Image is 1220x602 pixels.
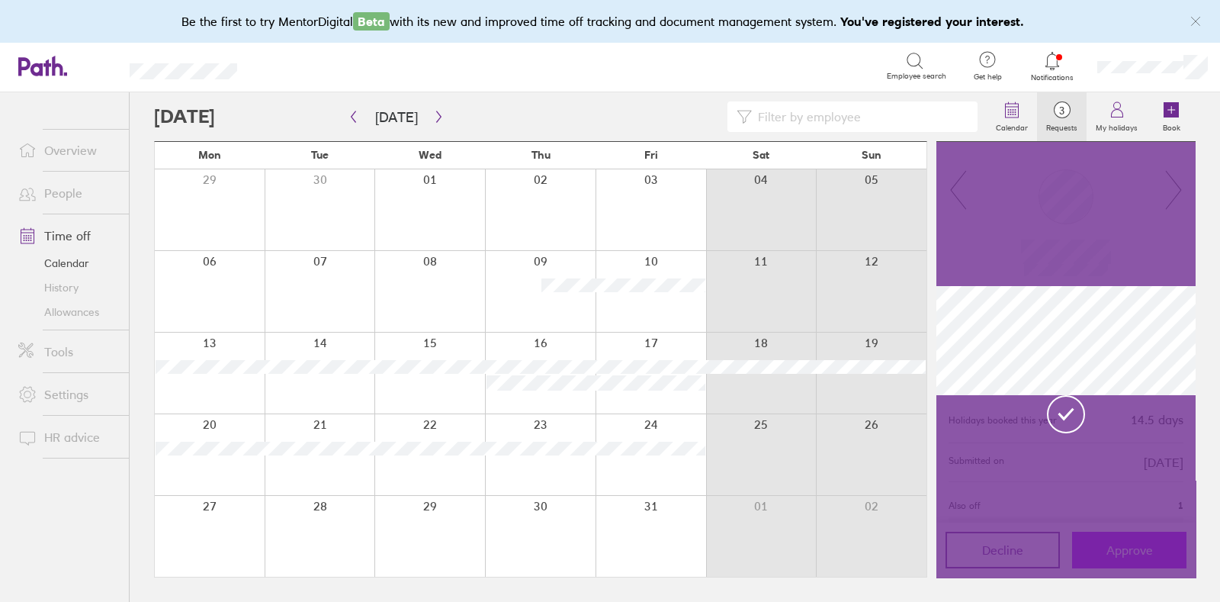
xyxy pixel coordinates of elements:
[840,14,1024,29] b: You've registered your interest.
[198,149,221,161] span: Mon
[531,149,551,161] span: Thu
[1037,105,1087,117] span: 3
[1028,50,1077,82] a: Notifications
[6,379,129,410] a: Settings
[987,92,1037,141] a: Calendar
[862,149,881,161] span: Sun
[987,119,1037,133] label: Calendar
[1037,92,1087,141] a: 3Requests
[753,149,769,161] span: Sat
[752,102,968,131] input: Filter by employee
[1087,92,1147,141] a: My holidays
[6,300,129,324] a: Allowances
[6,336,129,367] a: Tools
[6,135,129,166] a: Overview
[278,59,317,72] div: Search
[311,149,329,161] span: Tue
[963,72,1013,82] span: Get help
[181,12,1039,31] div: Be the first to try MentorDigital with its new and improved time off tracking and document manage...
[887,72,946,81] span: Employee search
[363,105,430,130] button: [DATE]
[1037,119,1087,133] label: Requests
[1028,73,1077,82] span: Notifications
[353,12,390,31] span: Beta
[6,178,129,208] a: People
[419,149,441,161] span: Wed
[1154,119,1189,133] label: Book
[1087,119,1147,133] label: My holidays
[1147,92,1196,141] a: Book
[644,149,658,161] span: Fri
[6,422,129,452] a: HR advice
[6,275,129,300] a: History
[6,251,129,275] a: Calendar
[6,221,129,251] a: Time off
